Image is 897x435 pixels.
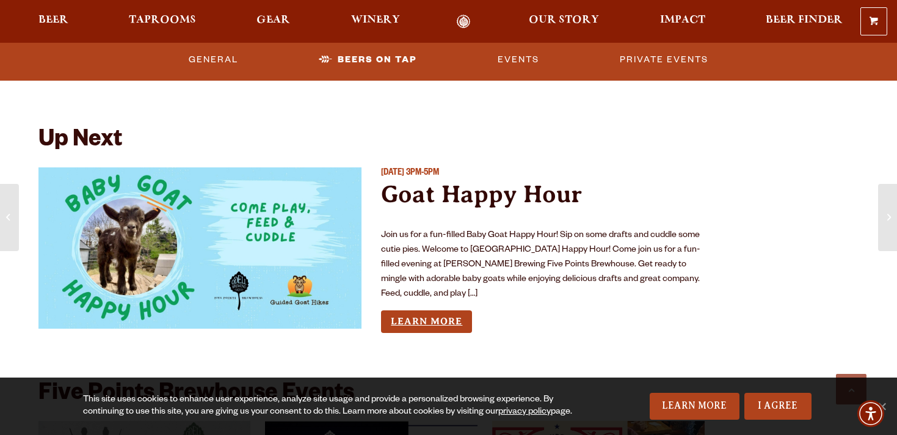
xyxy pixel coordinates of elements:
[256,15,290,25] span: Gear
[766,15,843,25] span: Beer Finder
[498,408,551,417] a: privacy policy
[493,46,544,74] a: Events
[521,15,607,29] a: Our Story
[440,15,486,29] a: Odell Home
[836,374,866,404] a: Scroll to top
[381,169,404,178] span: [DATE]
[83,394,584,419] div: This site uses cookies to enhance user experience, analyze site usage and provide a personalized ...
[406,169,439,178] span: 3PM-5PM
[652,15,713,29] a: Impact
[529,15,599,25] span: Our Story
[615,46,713,74] a: Private Events
[184,46,243,74] a: General
[650,393,739,420] a: Learn More
[660,15,705,25] span: Impact
[381,310,472,333] a: Learn more about Goat Happy Hour
[744,393,812,420] a: I Agree
[31,15,76,29] a: Beer
[381,180,582,208] a: Goat Happy Hour
[314,46,421,74] a: Beers on Tap
[38,15,68,25] span: Beer
[249,15,298,29] a: Gear
[38,128,122,155] h2: Up Next
[129,15,196,25] span: Taprooms
[343,15,408,29] a: Winery
[38,167,362,329] a: View event details
[381,228,705,302] p: Join us for a fun-filled Baby Goat Happy Hour! Sip on some drafts and cuddle some cutie pies. Wel...
[857,400,884,427] div: Accessibility Menu
[121,15,204,29] a: Taprooms
[351,15,400,25] span: Winery
[758,15,851,29] a: Beer Finder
